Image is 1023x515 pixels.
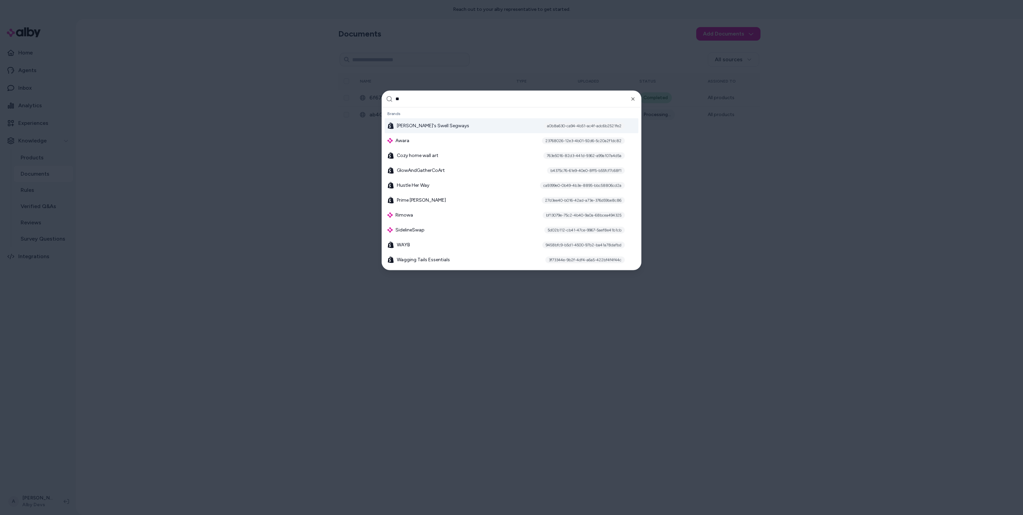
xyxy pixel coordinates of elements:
div: ca9399e0-0b49-4b3e-8895-bbc58806cd2a [540,182,625,188]
span: [PERSON_NAME]'s Swell Segways [397,122,469,129]
div: 9458bfc9-b5d1-4500-97b2-ba41a78dafbd [542,241,625,248]
span: Awara [395,137,409,144]
div: 5d02b112-cb41-47ce-9967-5aef8e41b1cb [544,226,625,233]
div: 3f73344e-9b2f-4df4-a6a5-422bf4f4f44c [545,256,625,263]
div: a0b8a630-ca94-4b51-ac4f-adc6b2521fe2 [544,122,625,129]
span: Hustle Her Way [397,182,429,188]
div: b4375c76-61e9-40e0-8ff5-b55fcf7c68f1 [547,167,625,174]
span: WAYB [397,241,410,248]
div: Suggestions [382,107,641,270]
img: alby Logo [387,138,393,143]
span: Rimowa [395,211,413,218]
div: 763e5016-82d3-441d-9362-a99a107a4d5a [543,152,625,159]
span: Prime [PERSON_NAME] [397,197,446,203]
span: GlowAndGatherCoArt [397,167,445,174]
span: SidelineSwap [395,226,425,233]
img: alby Logo [387,227,393,232]
div: 27d3ee40-b016-42ad-a73e-376d59be8c86 [542,197,625,203]
div: bf13079e-75c2-4b40-9a0a-68bcea494325 [543,211,625,218]
img: alby Logo [387,212,393,218]
span: Wagging Tails Essentials [397,256,450,263]
span: Cozy home wall art [397,152,438,159]
div: Brands [385,109,638,118]
div: 23768026-12e3-4b01-92d6-5c20a2f1dc82 [542,137,625,144]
